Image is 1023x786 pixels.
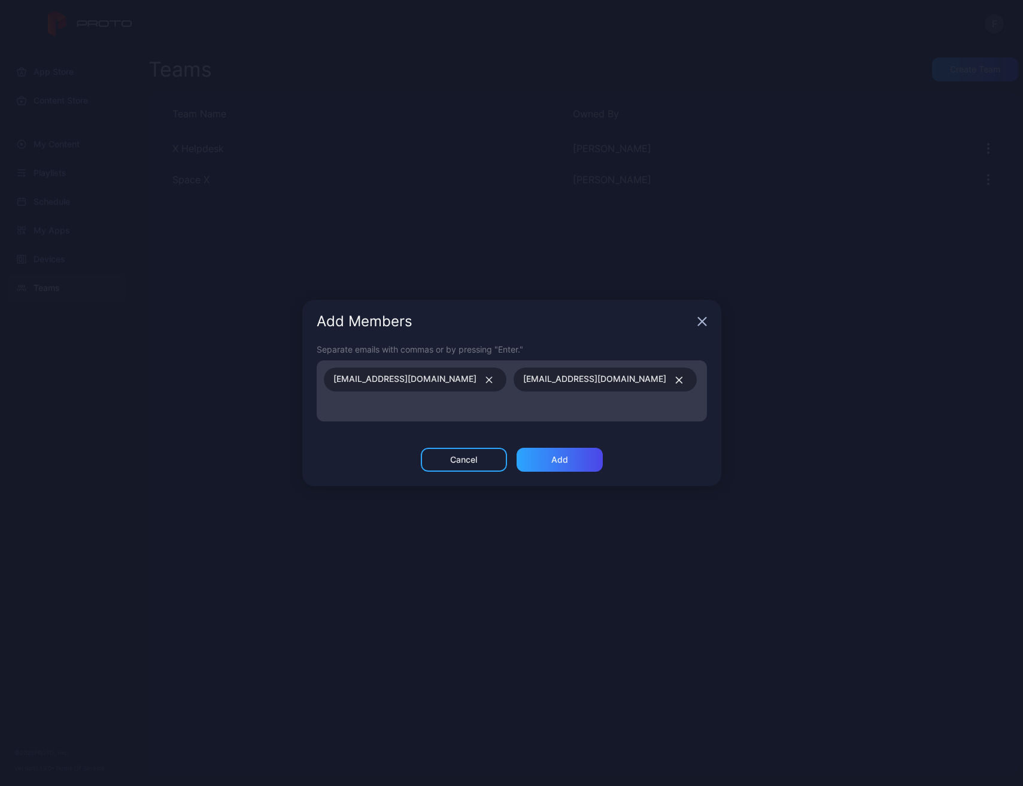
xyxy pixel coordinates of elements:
div: Separate emails with commas or by pressing "Enter." [317,343,707,356]
span: [EMAIL_ADDRESS][DOMAIN_NAME] [523,372,666,387]
div: Add [551,455,568,465]
div: Cancel [450,455,477,465]
button: Add [517,448,603,472]
div: Add Members [317,314,693,329]
span: [EMAIL_ADDRESS][DOMAIN_NAME] [333,372,476,387]
button: Cancel [421,448,507,472]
